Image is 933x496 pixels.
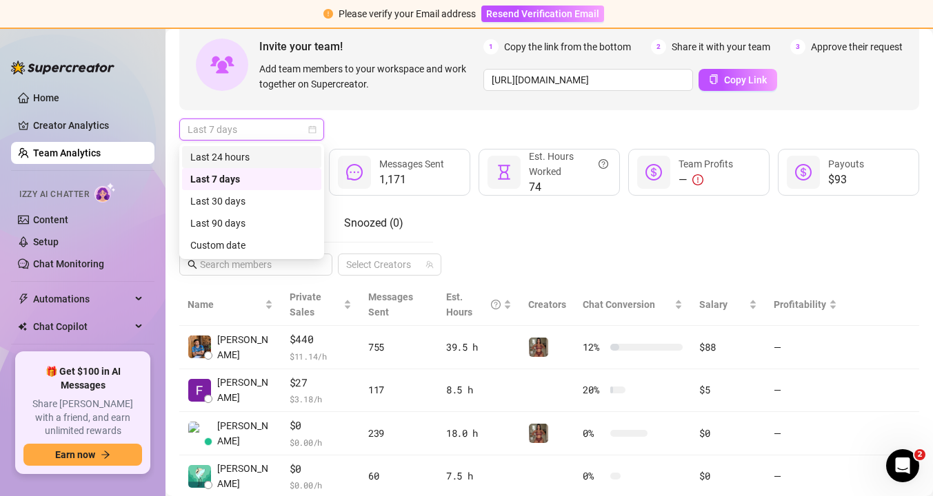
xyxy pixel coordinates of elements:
[18,322,27,331] img: Chat Copilot
[217,418,273,448] span: [PERSON_NAME]
[765,326,845,369] td: —
[481,6,604,22] button: Resend Verification Email
[446,468,512,484] div: 7.5 h
[765,369,845,413] td: —
[190,238,313,253] div: Custom date
[182,234,321,256] div: Custom date
[368,468,430,484] div: 60
[491,289,501,320] span: question-circle
[55,449,95,460] span: Earn now
[33,316,131,338] span: Chat Copilot
[290,349,352,363] span: $ 11.14 /h
[774,299,826,310] span: Profitability
[425,260,434,269] span: team
[33,92,59,103] a: Home
[19,188,89,201] span: Izzy AI Chatter
[379,172,444,188] span: 1,171
[483,39,499,54] span: 1
[290,461,352,477] span: $0
[679,172,733,188] div: —
[33,236,59,247] a: Setup
[33,147,101,158] a: Team Analytics
[188,119,316,140] span: Last 7 days
[645,164,662,180] span: dollar-circle
[339,6,476,21] div: Please verify your Email address
[379,158,444,169] span: Messages Sent
[368,340,430,355] div: 755
[217,332,273,362] span: [PERSON_NAME]
[188,465,211,488] img: Jen
[323,9,333,19] span: exclamation-circle
[182,168,321,190] div: Last 7 days
[101,450,110,459] span: arrow-right
[886,449,919,482] iframe: Intercom live chat
[308,125,317,134] span: calendar
[699,340,756,355] div: $88
[583,468,605,484] span: 0 %
[11,61,114,74] img: logo-BBDzfeDw.svg
[692,174,703,185] span: exclamation-circle
[828,158,864,169] span: Payouts
[23,444,142,466] button: Earn nowarrow-right
[446,289,501,320] div: Est. Hours
[23,365,142,392] span: 🎁 Get $100 in AI Messages
[188,379,211,402] img: Franklin Marend…
[179,284,281,326] th: Name
[496,164,512,180] span: hourglass
[486,8,599,19] span: Resend Verification Email
[790,39,805,54] span: 3
[504,39,631,54] span: Copy the link from the bottom
[188,297,262,312] span: Name
[290,435,352,449] span: $ 0.00 /h
[368,291,413,318] span: Messages Sent
[33,258,104,269] a: Chat Monitoring
[699,382,756,397] div: $5
[217,375,273,405] span: [PERSON_NAME]
[529,149,608,179] div: Est. Hours Worked
[699,426,756,441] div: $0
[583,299,655,310] span: Chat Conversion
[368,426,430,441] div: 239
[190,172,313,187] div: Last 7 days
[290,331,352,348] span: $440
[18,293,29,304] span: thunderbolt
[368,382,430,397] div: 117
[200,257,313,272] input: Search members
[583,382,605,397] span: 20 %
[446,426,512,441] div: 18.0 h
[699,468,756,484] div: $0
[651,39,666,54] span: 2
[94,183,116,203] img: AI Chatter
[346,164,363,180] span: message
[33,114,143,136] a: Creator Analytics
[290,291,321,318] span: Private Sales
[679,158,733,169] span: Team Profits
[290,478,352,492] span: $ 0.00 /h
[182,190,321,212] div: Last 30 days
[190,216,313,231] div: Last 90 days
[828,172,864,188] span: $93
[182,212,321,234] div: Last 90 days
[583,340,605,355] span: 12 %
[529,338,548,357] img: Greek
[188,422,211,444] img: Alva K
[259,38,483,55] span: Invite your team!
[699,69,777,91] button: Copy Link
[23,397,142,438] span: Share [PERSON_NAME] with a friend, and earn unlimited rewards
[259,61,478,92] span: Add team members to your workspace and work together on Supercreator.
[520,284,574,326] th: Creators
[765,412,845,455] td: —
[795,164,812,180] span: dollar-circle
[290,417,352,434] span: $0
[583,426,605,441] span: 0 %
[446,382,512,397] div: 8.5 h
[446,340,512,355] div: 39.5 h
[290,375,352,391] span: $27
[344,216,403,229] span: Snoozed ( 0 )
[182,146,321,168] div: Last 24 hours
[811,39,903,54] span: Approve their request
[599,149,608,179] span: question-circle
[188,260,197,269] span: search
[529,179,608,196] span: 74
[33,288,131,310] span: Automations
